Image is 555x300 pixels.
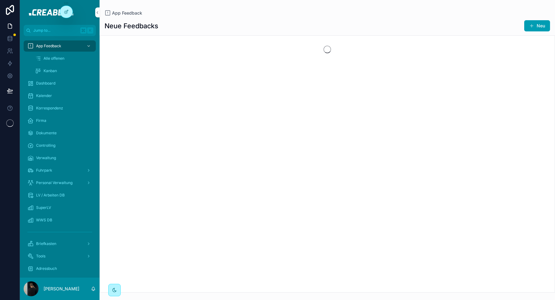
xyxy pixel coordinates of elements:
[24,152,96,164] a: Verwaltung
[24,190,96,201] a: LV / Arbeiten DB
[24,40,96,52] a: App Feedback
[24,238,96,249] a: Briefkasten
[105,21,158,30] h1: Neue Feedbacks
[36,81,55,86] span: Dashboard
[36,93,52,98] span: Kalender
[36,241,56,246] span: Briefkasten
[36,44,61,48] span: App Feedback
[24,25,96,36] button: Jump to...K
[24,202,96,213] a: SuperLV
[24,177,96,188] a: Personal Verwaltung
[112,10,142,16] span: App Feedback
[24,90,96,101] a: Kalender
[36,205,51,210] span: SuperLV
[24,78,96,89] a: Dashboard
[36,118,46,123] span: Firma
[36,218,52,223] span: WWS DB
[44,68,57,73] span: Kanban
[31,53,96,64] a: Alle offenen
[44,286,79,292] p: [PERSON_NAME]
[44,56,64,61] span: Alle offenen
[36,131,57,136] span: Dokumente
[36,193,65,198] span: LV / Arbeiten DB
[20,36,100,278] div: scrollable content
[31,65,96,76] a: Kanban
[24,127,96,139] a: Dokumente
[105,10,142,16] a: App Feedback
[24,215,96,226] a: WWS DB
[33,28,78,33] span: Jump to...
[36,180,72,185] span: Personal Verwaltung
[24,165,96,176] a: Fuhrpark
[88,28,93,33] span: K
[36,106,63,111] span: Korrespondenz
[24,103,96,114] a: Korrespondenz
[36,155,56,160] span: Verwaltung
[524,20,550,31] button: Neu
[24,263,96,274] a: Adressbuch
[36,254,45,259] span: Tools
[36,266,57,271] span: Adressbuch
[24,115,96,126] a: Firma
[24,251,96,262] a: Tools
[36,143,55,148] span: Controlling
[36,168,52,173] span: Fuhrpark
[25,7,95,17] img: App logo
[24,140,96,151] a: Controlling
